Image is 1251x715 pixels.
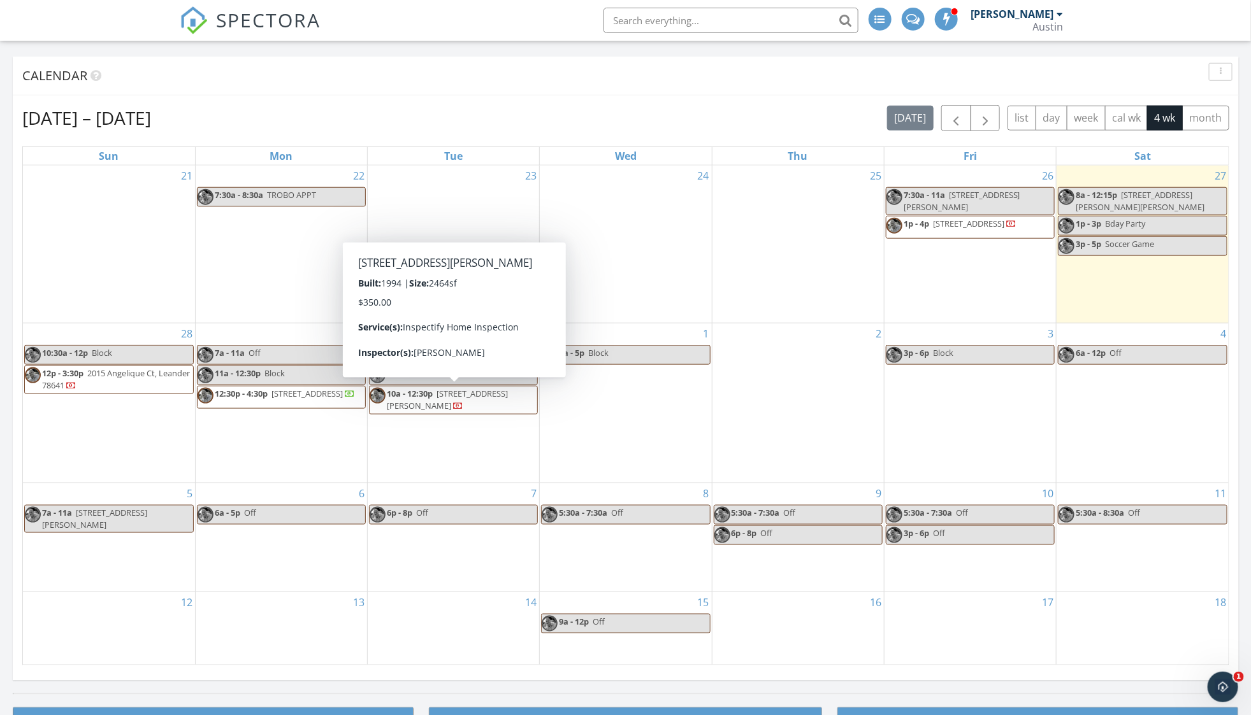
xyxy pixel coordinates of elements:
[1218,323,1229,344] a: Go to October 4, 2025
[867,166,884,186] a: Go to September 25, 2025
[198,507,213,523] img: img_3614__copy.jpeg
[215,189,263,201] span: 7:30a - 8:30a
[387,388,508,411] a: 10a - 12:30p [STREET_ADDRESS][PERSON_NAME]
[25,347,41,363] img: img_3614__copy.jpeg
[244,507,256,518] span: Off
[42,367,83,379] span: 12p - 3:30p
[873,323,884,344] a: Go to October 2, 2025
[195,483,367,591] td: Go to October 6, 2025
[387,388,508,411] span: [STREET_ADDRESS][PERSON_NAME]
[1057,591,1229,665] td: Go to October 18, 2025
[1059,218,1074,234] img: img_3614__copy.jpeg
[1008,106,1036,131] button: list
[42,367,190,391] span: 2015 Angelique Ct, Leander 78641
[369,386,538,414] a: 10a - 12:30p [STREET_ADDRESS][PERSON_NAME]
[22,67,87,84] span: Calendar
[271,388,343,399] span: [STREET_ADDRESS]
[1076,218,1101,229] span: 1p - 3p
[370,347,386,363] img: img_3614__copy.jpeg
[180,6,208,34] img: The Best Home Inspection Software - Spectora
[604,8,858,33] input: Search everything...
[197,386,366,409] a: 12:30p - 4:30p [STREET_ADDRESS]
[611,507,623,518] span: Off
[368,166,540,323] td: Go to September 23, 2025
[24,365,194,394] a: 12p - 3:30p 2015 Angelique Ct, Leander 78641
[971,8,1054,20] div: [PERSON_NAME]
[370,507,386,523] img: img_3614__copy.jpeg
[786,147,811,165] a: Thursday
[523,166,539,186] a: Go to September 23, 2025
[1059,507,1074,523] img: img_3614__copy.jpeg
[370,388,386,404] img: img_3614__copy.jpeg
[904,189,1020,213] span: [STREET_ADDRESS][PERSON_NAME]
[23,483,195,591] td: Go to October 5, 2025
[215,347,245,358] span: 7a - 11a
[1057,323,1229,483] td: Go to October 4, 2025
[904,218,929,229] span: 1p - 4p
[1234,672,1244,682] span: 1
[1039,166,1056,186] a: Go to September 26, 2025
[714,527,730,543] img: img_3614__copy.jpeg
[416,507,428,518] span: Off
[886,347,902,363] img: img_3614__copy.jpeg
[198,388,213,404] img: img_3614__copy.jpeg
[612,147,639,165] a: Wednesday
[1076,347,1106,358] span: 6a - 12p
[904,347,929,358] span: 3p - 6p
[933,347,953,358] span: Block
[432,367,452,379] span: Block
[542,507,558,523] img: img_3614__copy.jpeg
[23,323,195,483] td: Go to September 28, 2025
[559,507,607,518] span: 5:30a - 7:30a
[198,189,213,205] img: img_3614__copy.jpeg
[195,591,367,665] td: Go to October 13, 2025
[712,591,884,665] td: Go to October 16, 2025
[92,347,112,358] span: Block
[387,507,412,518] span: 6p - 8p
[1128,507,1140,518] span: Off
[867,592,884,612] a: Go to October 16, 2025
[387,347,424,358] span: 7a - 9:30a
[884,166,1056,323] td: Go to September 26, 2025
[523,592,539,612] a: Go to October 14, 2025
[215,507,240,518] span: 6a - 5p
[351,323,367,344] a: Go to September 29, 2025
[387,388,433,399] span: 10a - 12:30p
[1057,483,1229,591] td: Go to October 11, 2025
[887,106,934,131] button: [DATE]
[195,323,367,483] td: Go to September 29, 2025
[180,17,321,44] a: SPECTORA
[96,147,121,165] a: Sunday
[215,367,261,379] span: 11a - 12:30p
[387,367,428,379] span: 9:30a - 10a
[542,616,558,632] img: img_3614__copy.jpeg
[873,483,884,504] a: Go to October 9, 2025
[178,323,195,344] a: Go to September 28, 2025
[559,347,584,358] span: 6a - 5p
[1039,483,1056,504] a: Go to October 10, 2025
[42,367,190,391] a: 12p - 3:30p 2015 Angelique Ct, Leander 78641
[761,527,773,539] span: Off
[249,347,261,358] span: Off
[25,367,41,383] img: img_3614__copy.jpeg
[1132,147,1153,165] a: Saturday
[712,483,884,591] td: Go to October 9, 2025
[25,507,41,523] img: img_3614__copy.jpeg
[1059,347,1074,363] img: img_3614__copy.jpeg
[540,323,712,483] td: Go to October 1, 2025
[1110,347,1122,358] span: Off
[42,507,72,518] span: 7a - 11a
[1105,218,1145,229] span: Bday Party
[195,166,367,323] td: Go to September 22, 2025
[904,527,929,539] span: 3p - 6p
[588,347,609,358] span: Block
[356,483,367,504] a: Go to October 6, 2025
[184,483,195,504] a: Go to October 5, 2025
[178,592,195,612] a: Go to October 12, 2025
[267,147,295,165] a: Monday
[540,166,712,323] td: Go to September 24, 2025
[1076,189,1204,213] span: [STREET_ADDRESS][PERSON_NAME][PERSON_NAME]
[178,166,195,186] a: Go to September 21, 2025
[1076,507,1124,518] span: 5:30a - 8:30a
[217,6,321,33] span: SPECTORA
